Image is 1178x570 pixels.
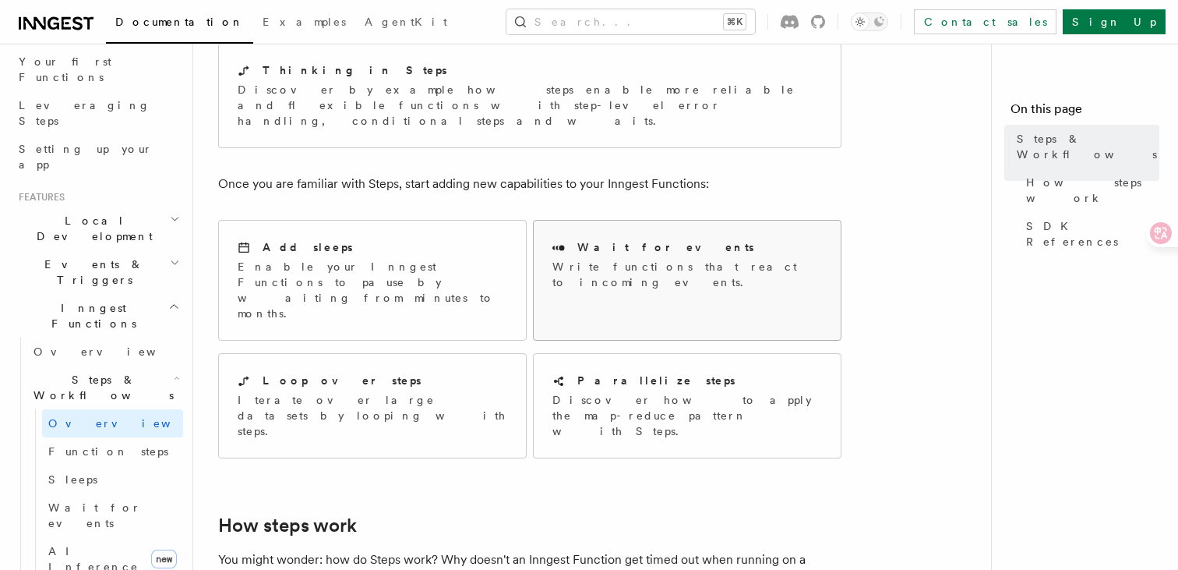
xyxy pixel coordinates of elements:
p: Discover by example how steps enable more reliable and flexible functions with step-level error h... [238,82,822,129]
a: Thinking in StepsDiscover by example how steps enable more reliable and flexible functions with s... [218,43,841,148]
span: Local Development [12,213,170,244]
span: How steps work [1026,175,1159,206]
span: SDK References [1026,218,1159,250]
h2: Thinking in Steps [263,62,447,78]
h2: Add sleeps [263,239,353,255]
a: Add sleepsEnable your Inngest Functions to pause by waiting from minutes to months. [218,220,527,341]
p: Discover how to apply the map-reduce pattern with Steps. [552,392,822,439]
span: Function steps [48,445,168,458]
a: Your first Functions [12,48,183,91]
a: Examples [253,5,355,42]
h2: Parallelize steps [577,373,735,388]
span: Documentation [115,16,244,28]
a: Sign Up [1063,9,1166,34]
h2: Loop over steps [263,373,421,388]
span: Examples [263,16,346,28]
span: new [151,550,177,568]
a: Loop over stepsIterate over large datasets by looping with steps. [218,353,527,458]
a: Function steps [42,437,183,466]
span: Inngest Functions [12,300,168,331]
a: How steps work [1020,168,1159,212]
a: How steps work [218,515,357,536]
span: Your first Functions [19,55,111,83]
a: Steps & Workflows [1010,125,1159,168]
a: Overview [42,409,183,437]
a: Setting up your app [12,135,183,179]
p: Once you are familiar with Steps, start adding new capabilities to your Inngest Functions: [218,173,841,195]
span: Setting up your app [19,143,153,171]
button: Steps & Workflows [27,366,183,409]
a: Documentation [106,5,253,44]
span: Steps & Workflows [27,372,174,403]
span: Overview [34,345,194,358]
a: Contact sales [914,9,1056,34]
button: Inngest Functions [12,294,183,338]
span: Sleeps [48,473,97,486]
a: AgentKit [355,5,457,42]
button: Toggle dark mode [851,12,888,31]
span: Wait for events [48,501,141,529]
p: Enable your Inngest Functions to pause by waiting from minutes to months. [238,259,507,321]
h2: Wait for events [577,239,754,255]
span: AgentKit [365,16,447,28]
span: Leveraging Steps [19,99,150,127]
button: Events & Triggers [12,250,183,294]
a: Wait for events [42,494,183,537]
a: Overview [27,338,183,366]
kbd: ⌘K [724,14,746,30]
span: Steps & Workflows [1017,131,1159,162]
p: Write functions that react to incoming events. [552,259,822,290]
button: Search...⌘K [506,9,755,34]
h4: On this page [1010,100,1159,125]
span: Events & Triggers [12,257,170,288]
span: Features [12,191,65,204]
p: Iterate over large datasets by looping with steps. [238,392,507,439]
button: Local Development [12,207,183,250]
a: Parallelize stepsDiscover how to apply the map-reduce pattern with Steps. [533,353,841,458]
a: Leveraging Steps [12,91,183,135]
a: Wait for eventsWrite functions that react to incoming events. [533,220,841,341]
a: Sleeps [42,466,183,494]
a: SDK References [1020,212,1159,256]
span: Overview [48,417,209,430]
